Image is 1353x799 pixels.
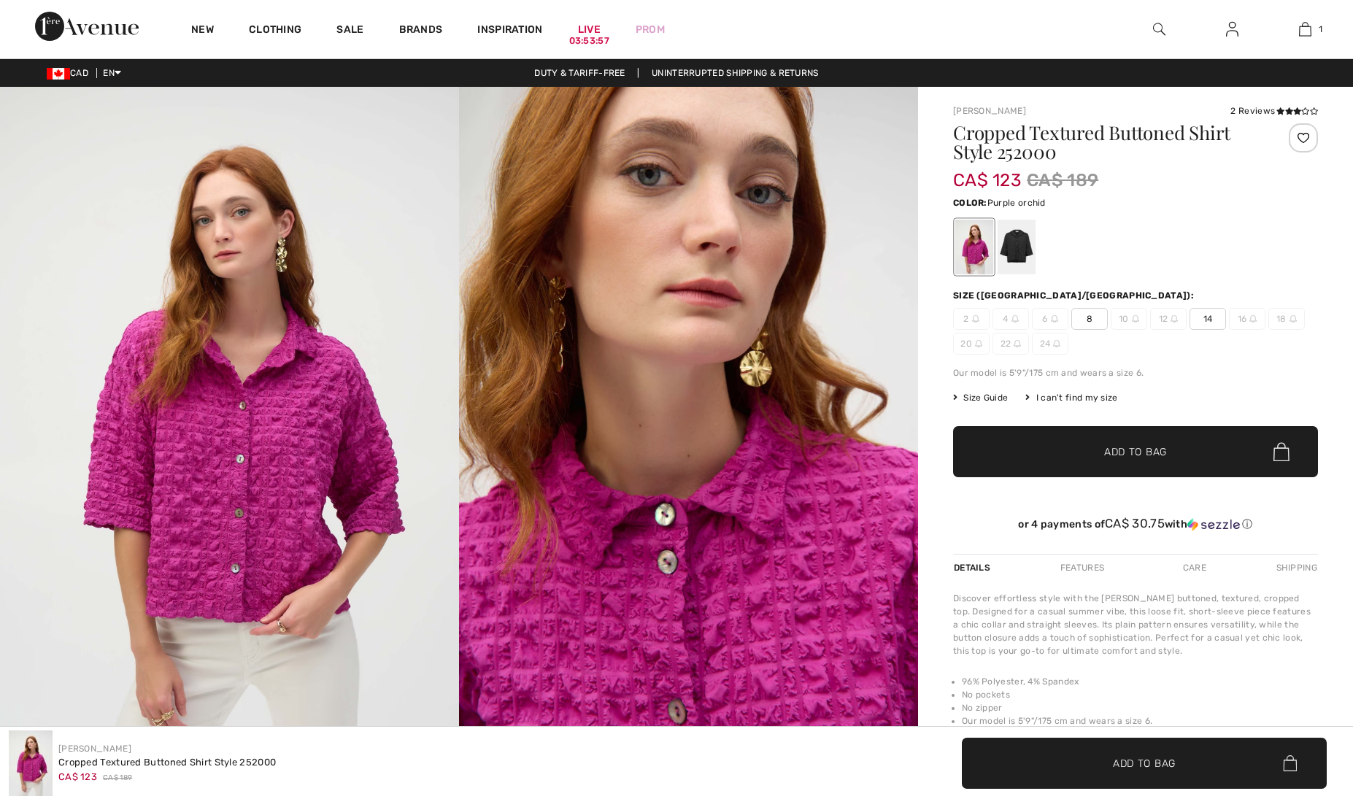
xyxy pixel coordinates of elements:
[953,517,1318,531] div: or 4 payments of with
[962,675,1318,688] li: 96% Polyester, 4% Spandex
[1187,518,1240,531] img: Sezzle
[962,701,1318,714] li: No zipper
[1027,167,1098,193] span: CA$ 189
[9,730,53,796] img: Cropped Textured Buttoned Shirt Style 252000
[1290,315,1297,323] img: ring-m.svg
[1053,340,1060,347] img: ring-m.svg
[992,333,1029,355] span: 22
[953,517,1318,536] div: or 4 payments ofCA$ 30.75withSezzle Click to learn more about Sezzle
[578,22,601,37] a: Live03:53:57
[962,738,1327,789] button: Add to Bag
[1230,104,1318,117] div: 2 Reviews
[1269,20,1341,38] a: 1
[1229,308,1265,330] span: 16
[1214,20,1250,39] a: Sign In
[58,755,276,770] div: Cropped Textured Buttoned Shirt Style 252000
[636,22,665,37] a: Prom
[1048,555,1117,581] div: Features
[955,220,993,274] div: Purple orchid
[58,771,97,782] span: CA$ 123
[569,34,609,48] div: 03:53:57
[1299,20,1311,38] img: My Bag
[58,744,131,754] a: [PERSON_NAME]
[992,308,1029,330] span: 4
[103,773,132,784] span: CA$ 189
[998,220,1036,274] div: Black
[1283,755,1297,771] img: Bag.svg
[1153,20,1165,38] img: search the website
[953,308,990,330] span: 2
[953,366,1318,379] div: Our model is 5'9"/175 cm and wears a size 6.
[47,68,94,78] span: CAD
[1032,308,1068,330] span: 6
[1105,516,1165,530] span: CA$ 30.75
[953,106,1026,116] a: [PERSON_NAME]
[1071,308,1108,330] span: 8
[35,12,139,41] img: 1ère Avenue
[987,198,1046,208] span: Purple orchid
[1171,315,1178,323] img: ring-m.svg
[953,555,994,581] div: Details
[953,391,1008,404] span: Size Guide
[1226,20,1238,38] img: My Info
[953,123,1257,161] h1: Cropped Textured Buttoned Shirt Style 252000
[1319,23,1322,36] span: 1
[1249,315,1257,323] img: ring-m.svg
[1032,333,1068,355] span: 24
[459,87,918,775] img: Cropped Textured Buttoned Shirt Style 252000. 2
[1113,755,1176,771] span: Add to Bag
[47,68,70,80] img: Canadian Dollar
[953,198,987,208] span: Color:
[191,23,214,39] a: New
[1190,308,1226,330] span: 14
[399,23,443,39] a: Brands
[1273,555,1318,581] div: Shipping
[1104,444,1167,460] span: Add to Bag
[1273,442,1290,461] img: Bag.svg
[477,23,542,39] span: Inspiration
[1011,315,1019,323] img: ring-m.svg
[1051,315,1058,323] img: ring-m.svg
[972,315,979,323] img: ring-m.svg
[103,68,121,78] span: EN
[953,155,1021,190] span: CA$ 123
[962,714,1318,727] li: Our model is 5'9"/175 cm and wears a size 6.
[249,23,301,39] a: Clothing
[962,688,1318,701] li: No pockets
[1268,308,1305,330] span: 18
[1025,391,1117,404] div: I can't find my size
[1259,690,1338,726] iframe: Opens a widget where you can find more information
[1171,555,1219,581] div: Care
[1150,308,1187,330] span: 12
[975,340,982,347] img: ring-m.svg
[953,333,990,355] span: 20
[1014,340,1021,347] img: ring-m.svg
[336,23,363,39] a: Sale
[1111,308,1147,330] span: 10
[953,426,1318,477] button: Add to Bag
[953,289,1197,302] div: Size ([GEOGRAPHIC_DATA]/[GEOGRAPHIC_DATA]):
[953,592,1318,657] div: Discover effortless style with the [PERSON_NAME] buttoned, textured, cropped top. Designed for a ...
[1132,315,1139,323] img: ring-m.svg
